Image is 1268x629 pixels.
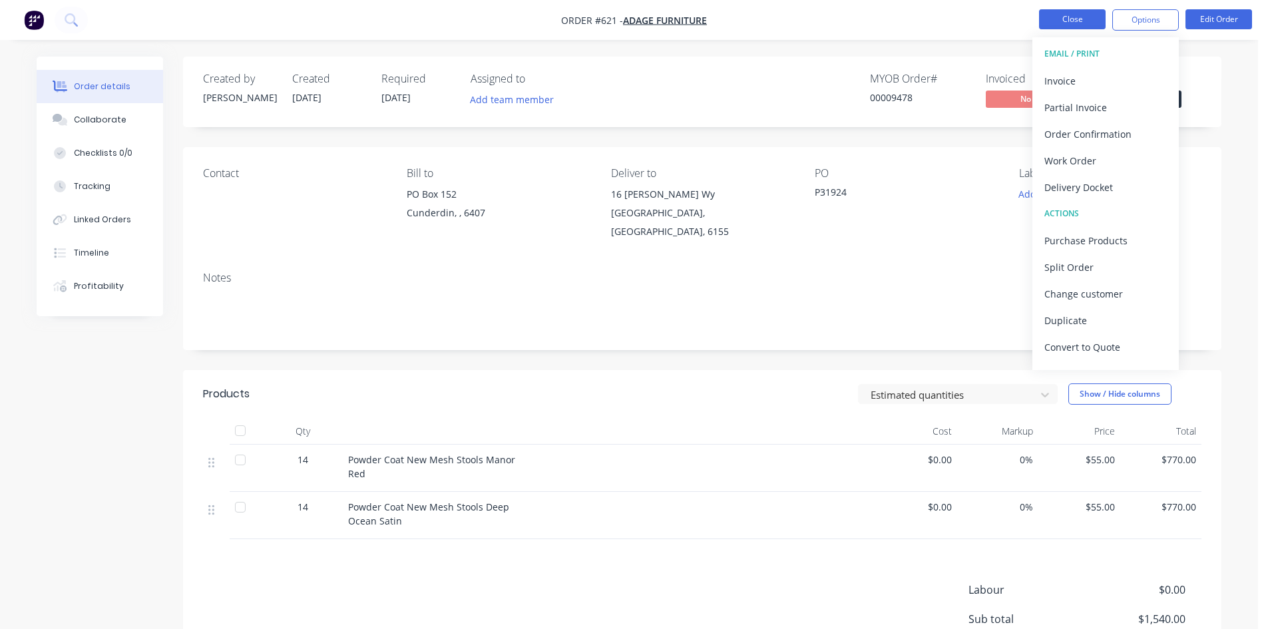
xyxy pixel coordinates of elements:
div: Cunderdin, , 6407 [407,204,589,222]
button: Show / Hide columns [1068,383,1171,405]
button: Edit Order [1185,9,1252,29]
div: MYOB Order # [870,73,970,85]
div: Invoiced [986,73,1086,85]
button: Close [1039,9,1106,29]
div: Contact [203,167,385,180]
div: ACTIONS [1044,205,1167,222]
span: $0.00 [881,453,952,467]
div: Order details [74,81,130,93]
div: Labels [1019,167,1201,180]
div: PO Box 152Cunderdin, , 6407 [407,185,589,228]
span: Powder Coat New Mesh Stools Manor Red [348,453,515,480]
div: Required [381,73,455,85]
span: 0% [962,500,1034,514]
div: Cost [875,418,957,445]
div: Bill to [407,167,589,180]
span: Labour [968,582,1087,598]
div: 00009478 [870,91,970,105]
div: EMAIL / PRINT [1044,45,1167,63]
div: Timeline [74,247,109,259]
div: Linked Orders [74,214,131,226]
div: PO Box 152 [407,185,589,204]
span: No [986,91,1066,107]
span: [DATE] [292,91,321,104]
span: $0.00 [881,500,952,514]
div: Deliver to [611,167,793,180]
span: $55.00 [1044,500,1115,514]
div: Order Confirmation [1044,124,1167,144]
div: Created by [203,73,276,85]
span: $770.00 [1126,453,1197,467]
div: 16 [PERSON_NAME] Wy[GEOGRAPHIC_DATA], [GEOGRAPHIC_DATA], 6155 [611,185,793,241]
div: Price [1038,418,1120,445]
div: Delivery Docket [1044,178,1167,197]
div: Split Order [1044,258,1167,277]
div: Assigned to [471,73,604,85]
span: 14 [298,500,308,514]
button: Profitability [37,270,163,303]
div: Convert to Quote [1044,337,1167,357]
div: Purchase Products [1044,231,1167,250]
div: Created [292,73,365,85]
button: Options [1112,9,1179,31]
div: [PERSON_NAME] [203,91,276,105]
div: P31924 [815,185,981,204]
div: Markup [957,418,1039,445]
img: Factory [24,10,44,30]
div: Partial Invoice [1044,98,1167,117]
div: PO [815,167,997,180]
div: Checklists 0/0 [74,147,132,159]
span: $55.00 [1044,453,1115,467]
div: Invoice [1044,71,1167,91]
div: Qty [263,418,343,445]
button: Collaborate [37,103,163,136]
button: Order details [37,70,163,103]
button: Add team member [471,91,561,108]
div: Tracking [74,180,110,192]
div: Profitability [74,280,124,292]
div: Work Order [1044,151,1167,170]
span: $1,540.00 [1087,611,1185,627]
button: Add labels [1011,185,1072,203]
button: Tracking [37,170,163,203]
a: Adage Furniture [623,14,707,27]
span: $770.00 [1126,500,1197,514]
span: 14 [298,453,308,467]
div: Duplicate [1044,311,1167,330]
div: Notes [203,272,1201,284]
div: 16 [PERSON_NAME] Wy [611,185,793,204]
div: Change customer [1044,284,1167,304]
span: Sub total [968,611,1087,627]
span: $0.00 [1087,582,1185,598]
div: Total [1120,418,1202,445]
div: Collaborate [74,114,126,126]
div: [GEOGRAPHIC_DATA], [GEOGRAPHIC_DATA], 6155 [611,204,793,241]
span: Powder Coat New Mesh Stools Deep Ocean Satin [348,501,509,527]
span: 0% [962,453,1034,467]
span: Order #621 - [561,14,623,27]
button: Checklists 0/0 [37,136,163,170]
button: Linked Orders [37,203,163,236]
button: Add team member [463,91,561,108]
button: Timeline [37,236,163,270]
div: Archive [1044,364,1167,383]
div: Products [203,386,250,402]
span: [DATE] [381,91,411,104]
